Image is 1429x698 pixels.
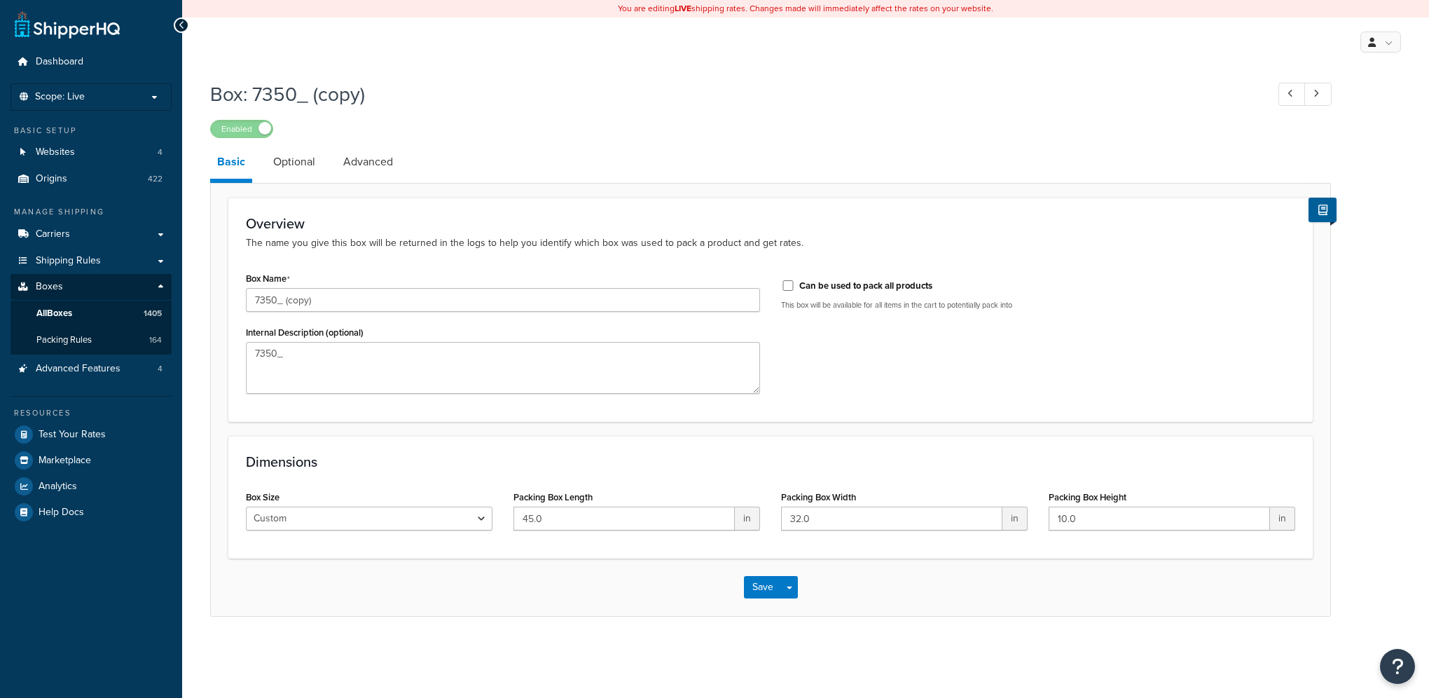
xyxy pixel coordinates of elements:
[11,274,172,354] li: Boxes
[39,481,77,493] span: Analytics
[158,363,163,375] span: 4
[246,216,1295,231] h3: Overview
[11,166,172,192] a: Origins422
[11,125,172,137] div: Basic Setup
[35,91,85,103] span: Scope: Live
[36,308,72,320] span: All Boxes
[11,139,172,165] a: Websites4
[11,422,172,447] a: Test Your Rates
[39,507,84,519] span: Help Docs
[39,455,91,467] span: Marketplace
[158,146,163,158] span: 4
[1002,507,1028,531] span: in
[11,166,172,192] li: Origins
[11,356,172,382] a: Advanced Features4
[1380,649,1415,684] button: Open Resource Center
[36,255,101,267] span: Shipping Rules
[11,248,172,274] a: Shipping Rules
[11,448,172,473] a: Marketplace
[11,356,172,382] li: Advanced Features
[246,273,290,285] label: Box Name
[675,2,691,15] b: LIVE
[11,500,172,525] a: Help Docs
[1049,492,1126,502] label: Packing Box Height
[1270,507,1295,531] span: in
[36,228,70,240] span: Carriers
[36,363,120,375] span: Advanced Features
[266,145,322,179] a: Optional
[144,308,162,320] span: 1405
[148,173,163,185] span: 422
[799,280,932,292] label: Can be used to pack all products
[735,507,760,531] span: in
[1304,83,1332,106] a: Next Record
[11,327,172,353] li: Packing Rules
[246,454,1295,470] h3: Dimensions
[11,301,172,327] a: AllBoxes1405
[36,56,83,68] span: Dashboard
[36,334,92,346] span: Packing Rules
[336,145,400,179] a: Advanced
[11,274,172,300] a: Boxes
[210,81,1252,108] h1: Box: 7350_ (copy)
[246,492,279,502] label: Box Size
[744,576,782,598] button: Save
[513,492,593,502] label: Packing Box Length
[11,474,172,499] a: Analytics
[1278,83,1306,106] a: Previous Record
[11,407,172,419] div: Resources
[11,327,172,353] a: Packing Rules164
[36,173,67,185] span: Origins
[39,429,106,441] span: Test Your Rates
[11,49,172,75] a: Dashboard
[11,139,172,165] li: Websites
[36,281,63,293] span: Boxes
[781,300,1295,310] p: This box will be available for all items in the cart to potentially pack into
[36,146,75,158] span: Websites
[11,221,172,247] a: Carriers
[11,206,172,218] div: Manage Shipping
[210,145,252,183] a: Basic
[246,235,1295,251] p: The name you give this box will be returned in the logs to help you identify which box was used t...
[1309,198,1337,222] button: Show Help Docs
[149,334,162,346] span: 164
[781,492,856,502] label: Packing Box Width
[246,342,760,394] textarea: 7350_
[246,327,364,338] label: Internal Description (optional)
